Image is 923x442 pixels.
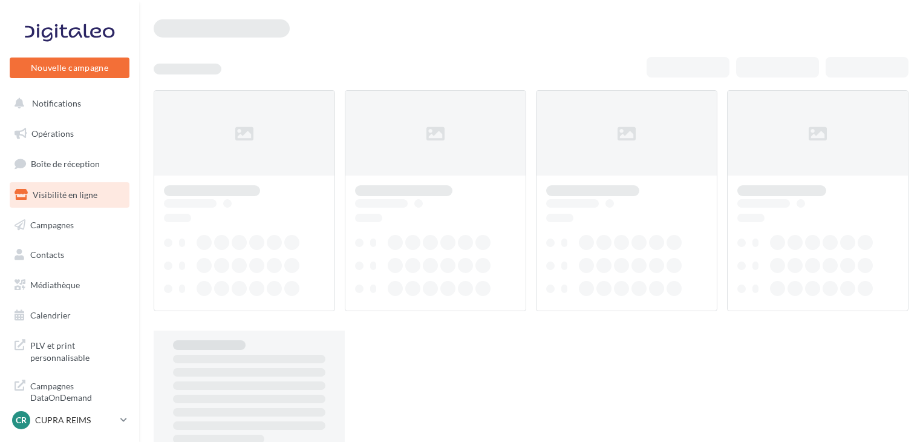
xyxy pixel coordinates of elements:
[30,280,80,290] span: Médiathèque
[10,58,129,78] button: Nouvelle campagne
[10,409,129,432] a: CR CUPRA REIMS
[35,414,116,426] p: CUPRA REIMS
[32,98,81,108] span: Notifications
[31,159,100,169] span: Boîte de réception
[7,91,127,116] button: Notifications
[30,310,71,320] span: Calendrier
[30,219,74,229] span: Campagnes
[7,303,132,328] a: Calendrier
[33,190,97,200] span: Visibilité en ligne
[7,373,132,409] a: Campagnes DataOnDemand
[30,378,125,404] span: Campagnes DataOnDemand
[7,151,132,177] a: Boîte de réception
[30,337,125,363] span: PLV et print personnalisable
[7,182,132,208] a: Visibilité en ligne
[7,213,132,238] a: Campagnes
[7,121,132,147] a: Opérations
[7,272,132,298] a: Médiathèque
[7,332,132,368] a: PLV et print personnalisable
[31,128,74,139] span: Opérations
[30,249,64,260] span: Contacts
[16,414,27,426] span: CR
[7,242,132,268] a: Contacts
